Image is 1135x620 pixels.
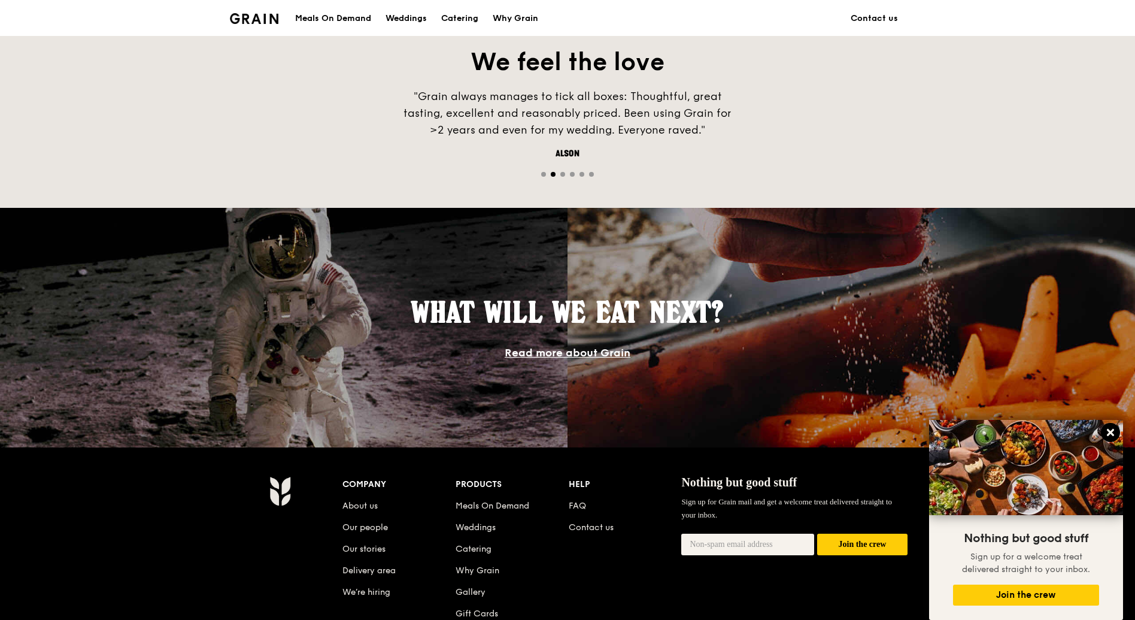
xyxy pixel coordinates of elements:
img: Grain [269,476,290,506]
a: Read more about Grain [505,346,630,359]
a: Meals On Demand [456,501,529,511]
a: Why Grain [485,1,545,37]
img: Grain [230,13,278,24]
a: Weddings [378,1,434,37]
span: What will we eat next? [411,295,724,329]
a: Weddings [456,522,496,533]
img: DSC07876-Edit02-Large.jpeg [929,420,1123,515]
a: Why Grain [456,565,499,576]
button: Join the crew [817,534,908,556]
span: Sign up for a welcome treat delivered straight to your inbox. [962,552,1090,574]
a: FAQ [569,501,586,511]
div: Company [342,476,456,493]
span: Go to slide 6 [589,172,594,177]
a: We’re hiring [342,587,390,597]
span: Sign up for Grain mail and get a welcome treat delivered straight to your inbox. [681,497,892,519]
div: Products [456,476,569,493]
a: Gallery [456,587,485,597]
a: Contact us [569,522,614,533]
div: Help [569,476,682,493]
div: Weddings [386,1,427,37]
span: Go to slide 2 [551,172,556,177]
div: "Grain always manages to tick all boxes: Thoughtful, great tasting, excellent and reasonably pric... [388,88,747,138]
input: Non-spam email address [681,534,814,555]
a: Contact us [843,1,905,37]
span: Go to slide 1 [541,172,546,177]
a: Our people [342,522,388,533]
span: Nothing but good stuff [681,476,797,489]
span: Go to slide 3 [560,172,565,177]
span: Nothing but good stuff [964,531,1088,546]
div: Why Grain [493,1,538,37]
div: Meals On Demand [295,1,371,37]
span: Go to slide 5 [579,172,584,177]
a: Gift Cards [456,609,498,619]
div: Alson [388,148,747,160]
a: Catering [456,544,491,554]
a: Our stories [342,544,386,554]
button: Join the crew [953,585,1099,606]
a: About us [342,501,378,511]
a: Delivery area [342,565,396,576]
button: Close [1101,423,1120,442]
a: Catering [434,1,485,37]
div: Catering [441,1,478,37]
span: Go to slide 4 [570,172,575,177]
